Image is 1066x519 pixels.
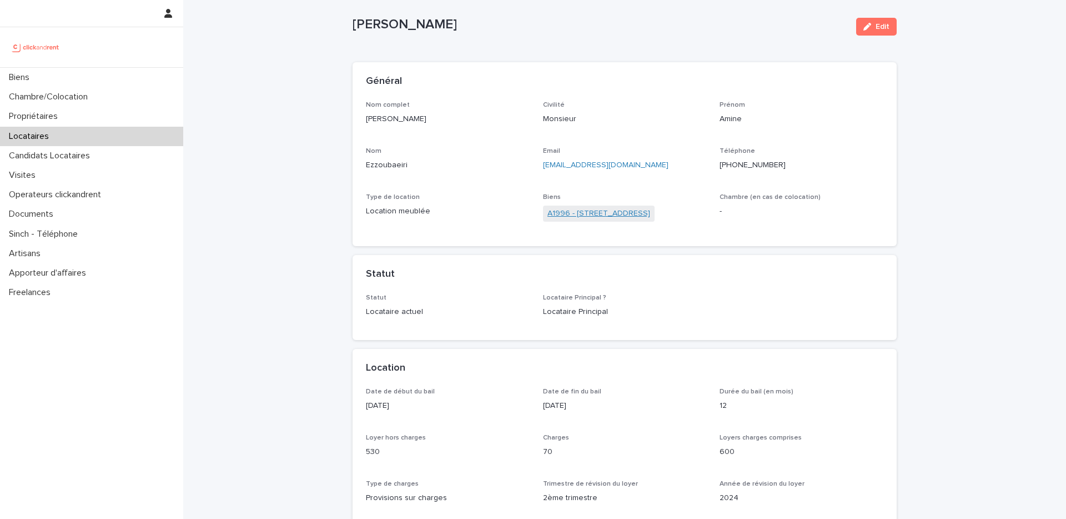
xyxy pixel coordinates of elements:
span: Edit [876,23,889,31]
span: Chambre (en cas de colocation) [720,194,821,201]
p: 530 [366,446,530,458]
span: Type de location [366,194,420,201]
span: Durée du bail (en mois) [720,388,793,395]
p: Provisions sur charges [366,492,530,504]
p: 2024 [720,492,883,504]
h2: Location [366,362,405,375]
span: Nom [366,148,381,154]
span: Téléphone [720,148,755,154]
span: Nom complet [366,102,410,108]
h2: Statut [366,268,395,281]
p: Chambre/Colocation [4,92,97,102]
p: [PHONE_NUMBER] [720,159,883,171]
p: Ezzoubaeiri [366,159,530,171]
span: Biens [543,194,561,201]
p: 600 [720,446,883,458]
p: [PERSON_NAME] [353,17,847,33]
a: A1996 - [STREET_ADDRESS] [547,208,650,219]
span: Trimestre de révision du loyer [543,481,638,487]
p: 12 [720,400,883,412]
p: Biens [4,72,38,83]
h2: Général [366,76,402,88]
p: Monsieur [543,113,707,125]
p: Sinch - Téléphone [4,229,87,239]
p: [DATE] [366,400,530,412]
p: Locataire actuel [366,306,530,318]
p: Amine [720,113,883,125]
p: Visites [4,170,44,181]
span: Loyers charges comprises [720,435,802,441]
span: Date de début du bail [366,388,435,395]
p: [PERSON_NAME] [366,113,530,125]
span: Charges [543,435,569,441]
span: Statut [366,295,386,301]
span: Email [543,148,560,154]
p: Candidats Locataires [4,151,99,161]
p: 70 [543,446,707,458]
p: Location meublée [366,206,530,217]
span: Loyer hors charges [366,435,426,441]
span: Type de charges [366,481,419,487]
a: [EMAIL_ADDRESS][DOMAIN_NAME] [543,161,668,169]
p: Locataire Principal [543,306,707,318]
button: Edit [856,18,897,36]
p: - [720,206,883,217]
p: Artisans [4,248,49,259]
span: Civilité [543,102,565,108]
img: UCB0brd3T0yccxBKYDjQ [9,36,63,58]
span: Année de révision du loyer [720,481,804,487]
p: [DATE] [543,400,707,412]
p: 2ème trimestre [543,492,707,504]
p: Freelances [4,287,59,298]
p: Apporteur d'affaires [4,268,95,278]
span: Date de fin du bail [543,388,601,395]
span: Locataire Principal ? [543,295,606,301]
p: Locataires [4,131,58,142]
p: Operateurs clickandrent [4,189,110,200]
p: Propriétaires [4,111,67,122]
span: Prénom [720,102,745,108]
p: Documents [4,209,62,219]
